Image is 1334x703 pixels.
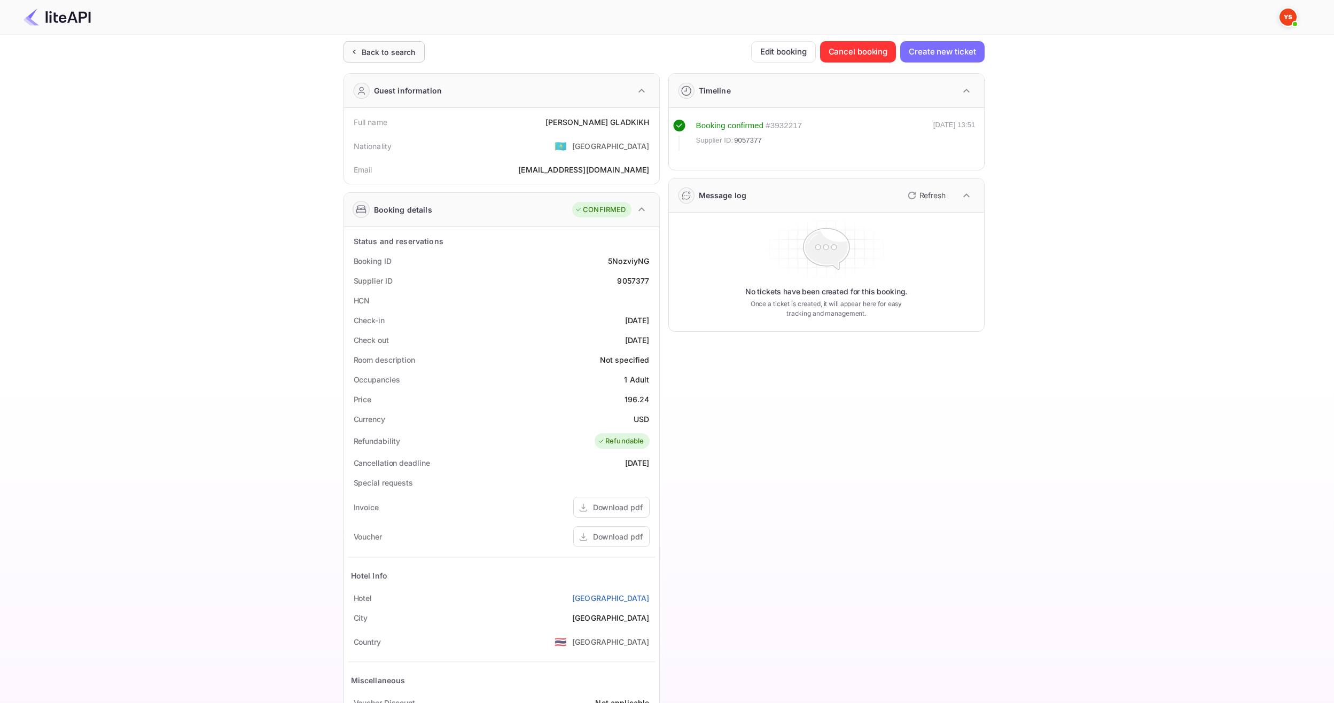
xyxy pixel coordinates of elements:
[900,41,984,63] button: Create new ticket
[555,632,567,651] span: United States
[354,636,381,647] div: Country
[354,354,415,365] div: Room description
[354,295,370,306] div: HCN
[354,315,385,326] div: Check-in
[696,135,734,146] span: Supplier ID:
[518,164,649,175] div: [EMAIL_ADDRESS][DOMAIN_NAME]
[696,120,764,132] div: Booking confirmed
[354,592,372,604] div: Hotel
[354,394,372,405] div: Price
[354,255,392,267] div: Booking ID
[354,502,379,513] div: Invoice
[362,46,416,58] div: Back to search
[354,140,392,152] div: Nationality
[351,570,388,581] div: Hotel Info
[734,135,762,146] span: 9057377
[593,531,643,542] div: Download pdf
[901,187,950,204] button: Refresh
[572,592,650,604] a: [GEOGRAPHIC_DATA]
[354,374,400,385] div: Occupancies
[624,374,649,385] div: 1 Adult
[919,190,946,201] p: Refresh
[354,457,430,468] div: Cancellation deadline
[555,136,567,155] span: United States
[572,140,650,152] div: [GEOGRAPHIC_DATA]
[742,299,911,318] p: Once a ticket is created, it will appear here for easy tracking and management.
[354,435,401,447] div: Refundability
[699,190,747,201] div: Message log
[374,85,442,96] div: Guest information
[751,41,816,63] button: Edit booking
[24,9,91,26] img: LiteAPI Logo
[1280,9,1297,26] img: Yandex Support
[593,502,643,513] div: Download pdf
[597,436,644,447] div: Refundable
[699,85,731,96] div: Timeline
[600,354,650,365] div: Not specified
[820,41,896,63] button: Cancel booking
[354,164,372,175] div: Email
[572,612,650,623] div: [GEOGRAPHIC_DATA]
[354,413,385,425] div: Currency
[608,255,649,267] div: 5NozviyNG
[617,275,649,286] div: 9057377
[351,675,405,686] div: Miscellaneous
[354,477,413,488] div: Special requests
[933,120,976,151] div: [DATE] 13:51
[545,116,649,128] div: [PERSON_NAME] GLADKIKH
[354,116,387,128] div: Full name
[625,394,650,405] div: 196.24
[354,236,443,247] div: Status and reservations
[374,204,432,215] div: Booking details
[634,413,649,425] div: USD
[625,334,650,346] div: [DATE]
[354,612,368,623] div: City
[354,531,382,542] div: Voucher
[575,205,626,215] div: CONFIRMED
[572,636,650,647] div: [GEOGRAPHIC_DATA]
[354,275,393,286] div: Supplier ID
[625,457,650,468] div: [DATE]
[745,286,908,297] p: No tickets have been created for this booking.
[766,120,802,132] div: # 3932217
[354,334,389,346] div: Check out
[625,315,650,326] div: [DATE]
